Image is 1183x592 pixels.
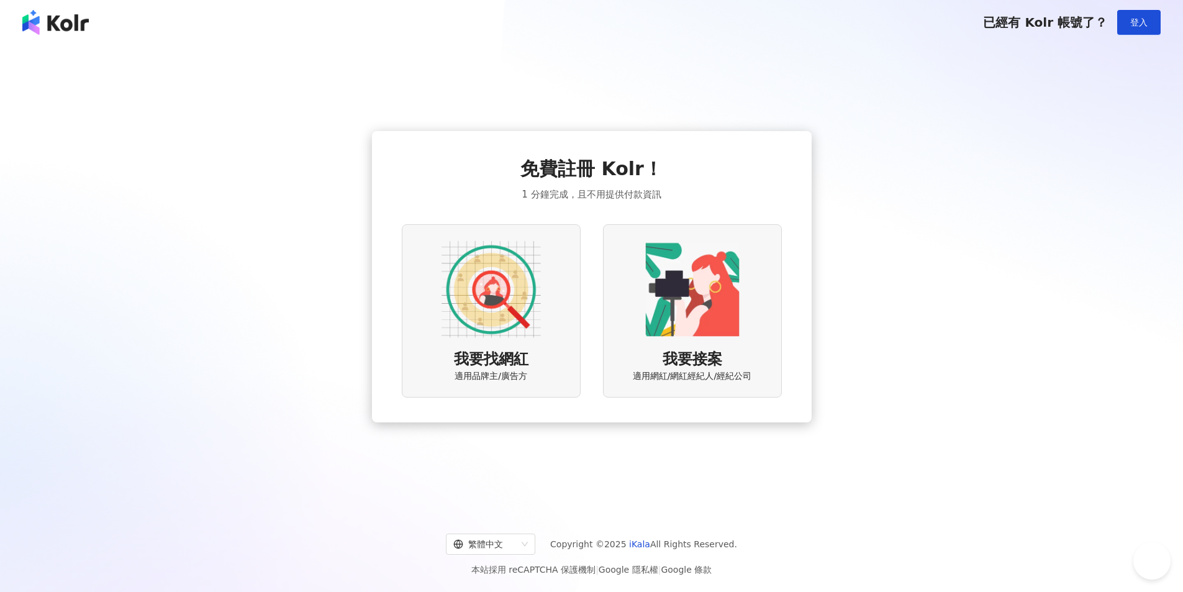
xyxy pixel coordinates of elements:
[454,349,528,370] span: 我要找網紅
[658,565,661,575] span: |
[455,370,527,383] span: 適用品牌主/廣告方
[22,10,89,35] img: logo
[1130,17,1148,27] span: 登入
[596,565,599,575] span: |
[520,156,663,182] span: 免費註冊 Kolr！
[643,240,742,339] img: KOL identity option
[629,539,650,549] a: iKala
[442,240,541,339] img: AD identity option
[983,15,1107,30] span: 已經有 Kolr 帳號了？
[522,187,661,202] span: 1 分鐘完成，且不用提供付款資訊
[599,565,658,575] a: Google 隱私權
[661,565,712,575] a: Google 條款
[453,534,517,554] div: 繁體中文
[1133,542,1171,580] iframe: Help Scout Beacon - Open
[633,370,751,383] span: 適用網紅/網紅經紀人/經紀公司
[1117,10,1161,35] button: 登入
[663,349,722,370] span: 我要接案
[471,562,712,577] span: 本站採用 reCAPTCHA 保護機制
[550,537,737,552] span: Copyright © 2025 All Rights Reserved.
